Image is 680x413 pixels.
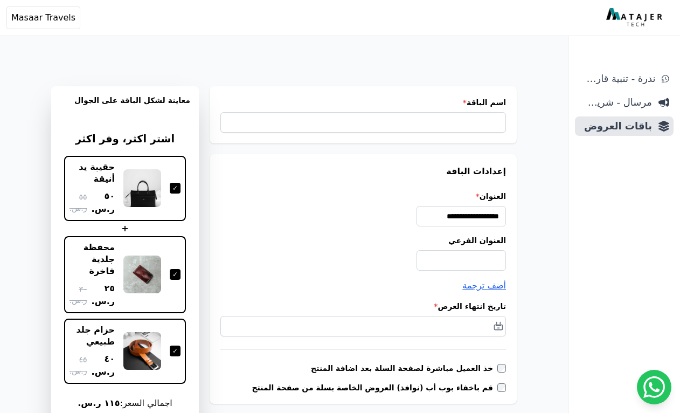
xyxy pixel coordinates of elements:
[220,235,506,246] label: العنوان الفرعي
[64,132,186,147] h3: اشتر اكثر، وفر اكثر
[462,279,506,292] button: أضف ترجمة
[123,256,161,293] img: محفظة جلدية فاخرة
[70,324,115,348] div: حزام جلد طبيعي
[60,95,190,119] h3: معاينة لشكل الباقة على الجوال
[579,71,655,86] span: ندرة - تنبية قارب علي النفاذ
[11,11,75,24] span: Masaar Travels
[70,354,87,377] span: ٤٥ ر.س.
[220,191,506,202] label: العنوان
[64,397,186,410] span: اجمالي السعر:
[579,119,652,134] span: باقات العروض
[6,6,80,29] button: Masaar Travels
[70,191,87,214] span: ٥٥ ر.س.
[70,161,115,185] div: حقيبة يد أنيقة
[92,190,115,216] span: ٥٠ ر.س.
[606,8,665,27] img: MatajerTech Logo
[70,242,115,278] div: محفظة جلدية فاخرة
[70,284,87,306] span: ٣٠ ر.س.
[462,280,506,291] span: أضف ترجمة
[92,282,115,308] span: ٢٥ ر.س.
[220,97,506,108] label: اسم الباقة
[92,353,115,378] span: ٤٠ ر.س.
[64,222,186,235] div: +
[123,169,161,207] img: حقيبة يد أنيقة
[220,301,506,312] label: تاريخ انتهاء العرض
[311,363,497,374] label: خذ العميل مباشرة لصفحة السلة بعد اضافة المنتج
[123,332,161,370] img: حزام جلد طبيعي
[252,382,497,393] label: قم باخفاء بوب أب (نوافذ) العروض الخاصة بسلة من صفحة المنتج
[78,398,120,408] b: ١١٥ ر.س.
[579,95,652,110] span: مرسال - شريط دعاية
[220,165,506,178] h3: إعدادات الباقة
